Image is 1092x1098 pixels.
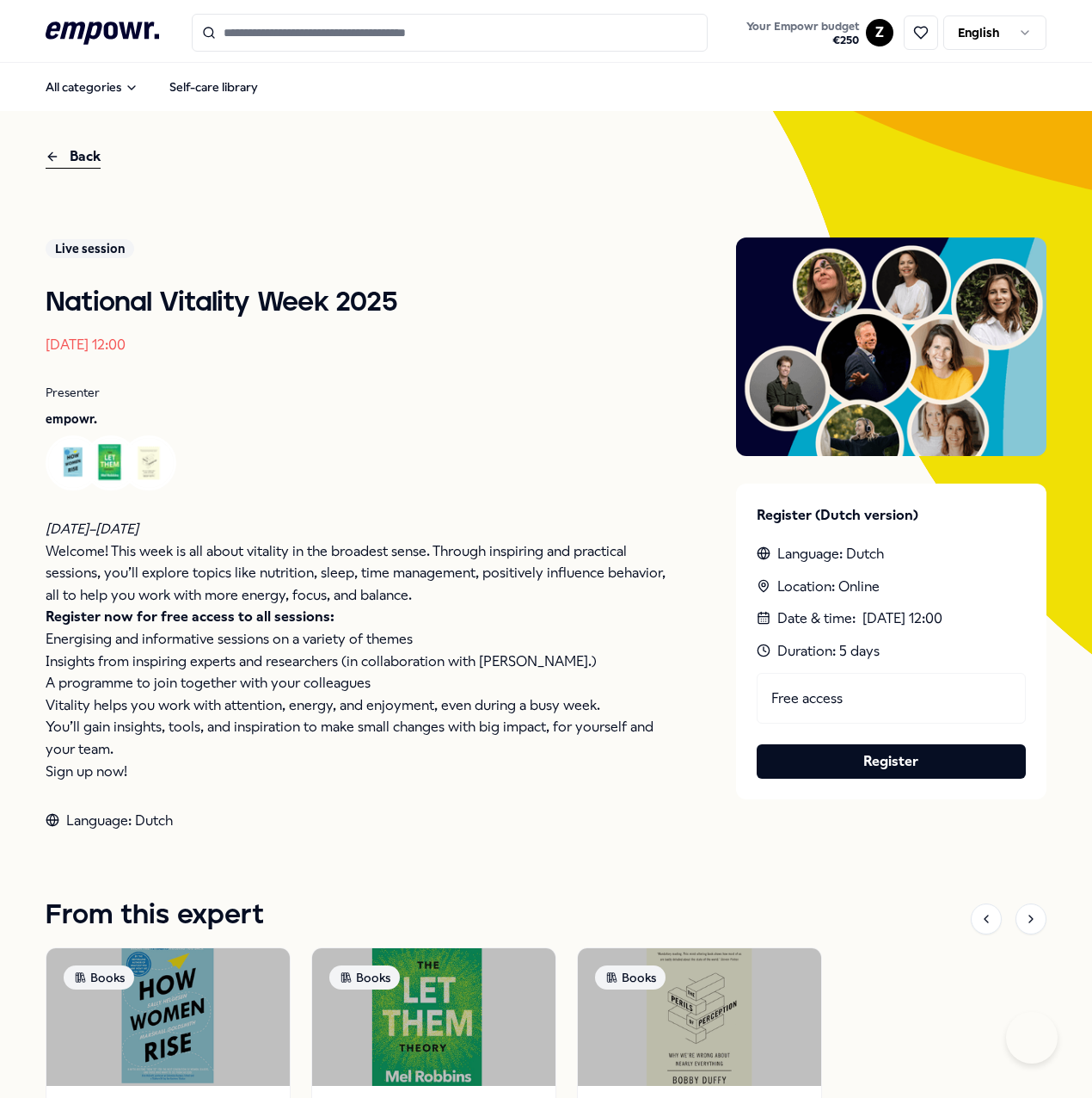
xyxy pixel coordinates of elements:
img: package image [312,948,555,1086]
div: Free access [757,673,1026,725]
div: Books [595,965,666,990]
time: [DATE] 12:00 [46,336,126,353]
p: Energising and informative sessions on a variety of themes [46,628,667,651]
div: Language: Dutch [46,810,667,832]
a: Your Empowr budget€250 [739,15,866,51]
h1: National Vitality Week 2025 [46,286,667,320]
p: Insights from inspiring experts and researchers (in collaboration with [PERSON_NAME].) [46,651,667,673]
img: package image [46,948,290,1086]
input: Search for products, categories or subcategories [192,14,708,52]
img: Avatar [48,438,98,488]
span: Your Empowr budget [746,20,859,34]
div: Back [46,145,101,169]
nav: Main [32,70,272,104]
button: Z [866,19,893,46]
div: Books [64,965,134,990]
div: Language: Dutch [757,543,1026,565]
em: [DATE]–[DATE] [46,521,138,537]
div: Date & time : [757,608,1026,630]
p: A programme to join together with your colleagues [46,672,667,694]
button: All categories [32,70,152,104]
button: Register [757,744,1026,779]
p: You’ll gain insights, tools, and inspiration to make small changes with big impact, for yourself ... [46,716,667,760]
div: Location: Online [757,576,1026,598]
p: Vitality helps you work with attention, energy, and enjoyment, even during a busy week. [46,694,667,717]
p: Welcome! This week is all about vitality in the broadest sense. Through inspiring and practical s... [46,540,667,607]
button: Your Empowr budget€250 [743,16,862,51]
a: Self-care library [156,70,272,104]
img: Presenter image [736,237,1046,456]
div: Live session [46,239,134,258]
strong: Register now for free access to all sessions: [46,608,334,625]
div: Duration: 5 days [757,640,1026,663]
span: € 250 [746,34,859,47]
a: Register [770,750,1012,773]
div: Books [329,965,400,990]
img: package image [578,948,821,1086]
img: Avatar [86,438,136,488]
p: empowr. [46,410,667,429]
p: Register (Dutch version) [757,504,1026,527]
img: Avatar [124,438,174,488]
h1: From this expert [46,894,264,937]
time: [DATE] 12:00 [862,608,942,630]
p: Presenter [46,383,667,402]
p: Sign up now! [46,761,667,783]
iframe: Help Scout Beacon - Open [1006,1012,1058,1064]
